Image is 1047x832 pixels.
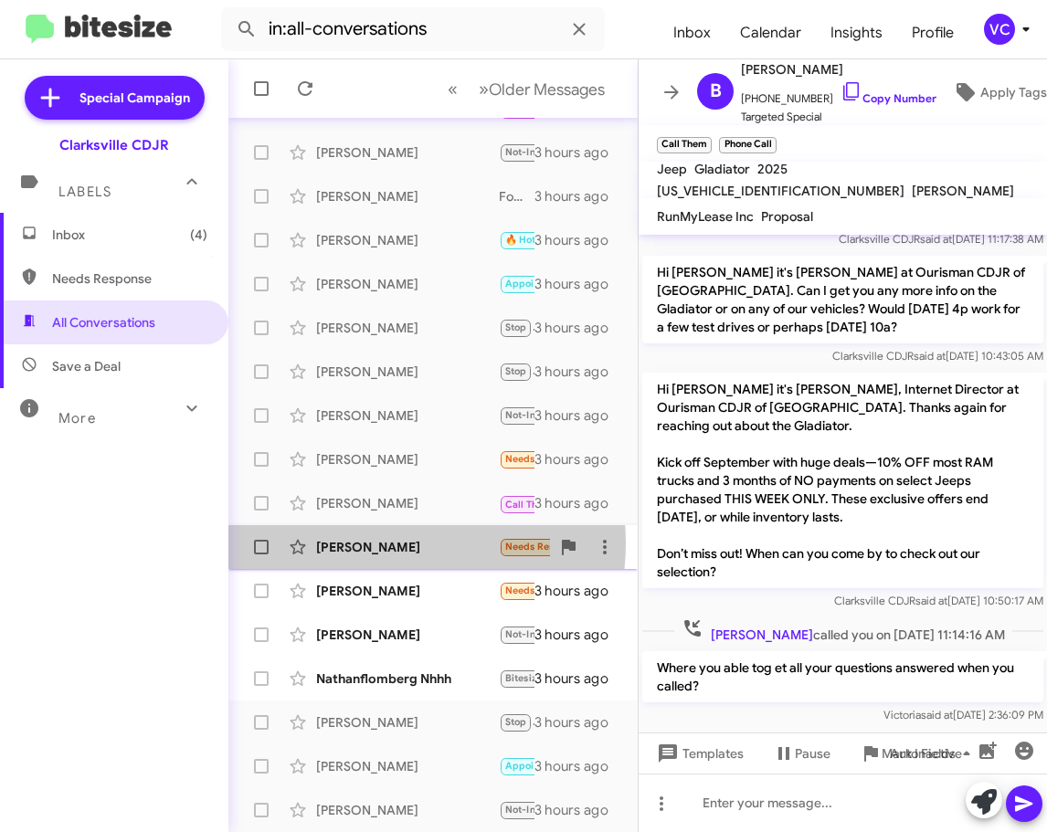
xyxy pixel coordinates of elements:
a: Special Campaign [25,76,205,120]
a: Inbox [659,6,725,59]
div: Can you come and have a look at it [499,580,534,601]
span: Apply Tags [980,76,1047,109]
div: [PERSON_NAME] [316,582,499,600]
span: All Conversations [52,313,155,332]
button: Next [468,70,616,108]
div: We just got these in. Please let me know if you want to see one in person. [499,755,534,776]
span: (4) [190,226,207,244]
span: Gladiator [694,161,750,177]
div: 3 hours ago [534,494,623,512]
div: [PERSON_NAME] [316,406,499,425]
div: 4runner [499,668,534,689]
div: 3 hours ago [534,626,623,644]
a: Insights [816,6,897,59]
span: [US_VEHICLE_IDENTIFICATION_NUMBER] [657,183,904,199]
span: Pause [795,737,830,770]
span: Not-Interested [505,804,576,816]
a: Profile [897,6,968,59]
span: Victoria [DATE] 2:36:09 PM [883,708,1043,721]
span: Appointment Set [505,278,586,290]
span: Proposal [761,208,813,225]
span: Older Messages [489,79,605,100]
p: Hi [PERSON_NAME] it's [PERSON_NAME], Internet Director at Ourisman CDJR of [GEOGRAPHIC_DATA]. Tha... [642,373,1043,588]
span: Bitesize Pro-Tip! [505,672,581,684]
p: Where you able tog et all your questions answered when you called? [642,651,1043,702]
span: Templates [653,737,744,770]
div: [PERSON_NAME] [316,713,499,732]
span: Clarksville CDJR [DATE] 10:43:05 AM [832,349,1043,363]
span: Not-Interested [505,146,576,158]
div: 3 hours ago [534,669,623,688]
span: Special Campaign [79,89,190,107]
div: [PERSON_NAME] [316,319,499,337]
span: 2025 [757,161,788,177]
span: » [479,78,489,100]
span: Clarksville CDJR [DATE] 10:50:17 AM [834,594,1043,607]
span: Inbox [52,226,207,244]
div: The truck is not for sale and I'm not trading it in. I was just getting a price. [499,536,550,557]
div: STOP [499,361,534,382]
span: [PERSON_NAME] [741,58,936,80]
div: Inbound Call [499,491,534,514]
div: Hi it is not my car and so I am not selling it. I was doing something for work. Thanks [499,405,534,426]
small: Phone Call [719,137,776,153]
span: Calendar [725,6,816,59]
button: VC [968,14,1027,45]
div: thank you for the update. I have updated our records for you ! [499,229,534,250]
div: 3 hours ago [534,231,623,249]
div: 3 hours ago [534,187,623,205]
div: [PERSON_NAME] [316,538,499,556]
div: [PERSON_NAME] [316,450,499,469]
span: said at [914,349,946,363]
div: 3 hours ago [534,319,623,337]
div: 3 hours ago [534,450,623,469]
span: Not-Interested [505,628,576,640]
div: Ford F150? [499,187,534,205]
input: Search [221,7,605,51]
div: 3 hours ago [534,757,623,775]
span: said at [915,594,947,607]
div: We purchased a vehicle Please take me off list Thank you [499,273,534,294]
div: [PERSON_NAME] [316,231,499,249]
div: 3 hours ago [534,713,623,732]
a: Copy Number [841,91,936,105]
button: Templates [639,737,758,770]
div: [PERSON_NAME] [316,275,499,293]
span: Needs Response [52,269,207,288]
div: 3 hours ago [534,582,623,600]
p: Hi [PERSON_NAME] it's [PERSON_NAME] at Ourisman CDJR of [GEOGRAPHIC_DATA]. Can I get you any more... [642,256,1043,343]
div: [PERSON_NAME] [316,363,499,381]
div: Got it. Let me look into it for you. [499,317,534,338]
span: Stop [505,716,527,728]
div: [PERSON_NAME] [316,494,499,512]
div: [PERSON_NAME] [316,801,499,819]
span: Targeted Special [741,108,936,126]
div: [PERSON_NAME] [316,143,499,162]
span: More [58,410,96,427]
span: RunMyLease Inc [657,208,754,225]
div: STOP [499,711,534,732]
span: [PHONE_NUMBER] [741,80,936,108]
div: Im good thanks [499,142,534,163]
div: 3 hours ago [534,406,623,425]
span: Needs Response [505,541,583,553]
span: Stop [505,365,527,377]
span: Stop [505,321,527,333]
div: Clarksville CDJR [59,136,169,154]
span: « [448,78,458,100]
button: Mark Inactive [845,737,977,770]
span: said at [920,232,952,246]
div: 3 hours ago [534,363,623,381]
span: Needs Response [505,585,583,596]
span: [PERSON_NAME] [711,627,813,643]
small: Call Them [657,137,712,153]
div: VC [984,14,1015,45]
button: Pause [758,737,845,770]
span: called you on [DATE] 11:14:16 AM [674,617,1012,644]
span: 🔥 Hot [505,234,536,246]
div: [PERSON_NAME] [316,187,499,205]
button: Previous [437,70,469,108]
div: 3 hours ago [534,801,623,819]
